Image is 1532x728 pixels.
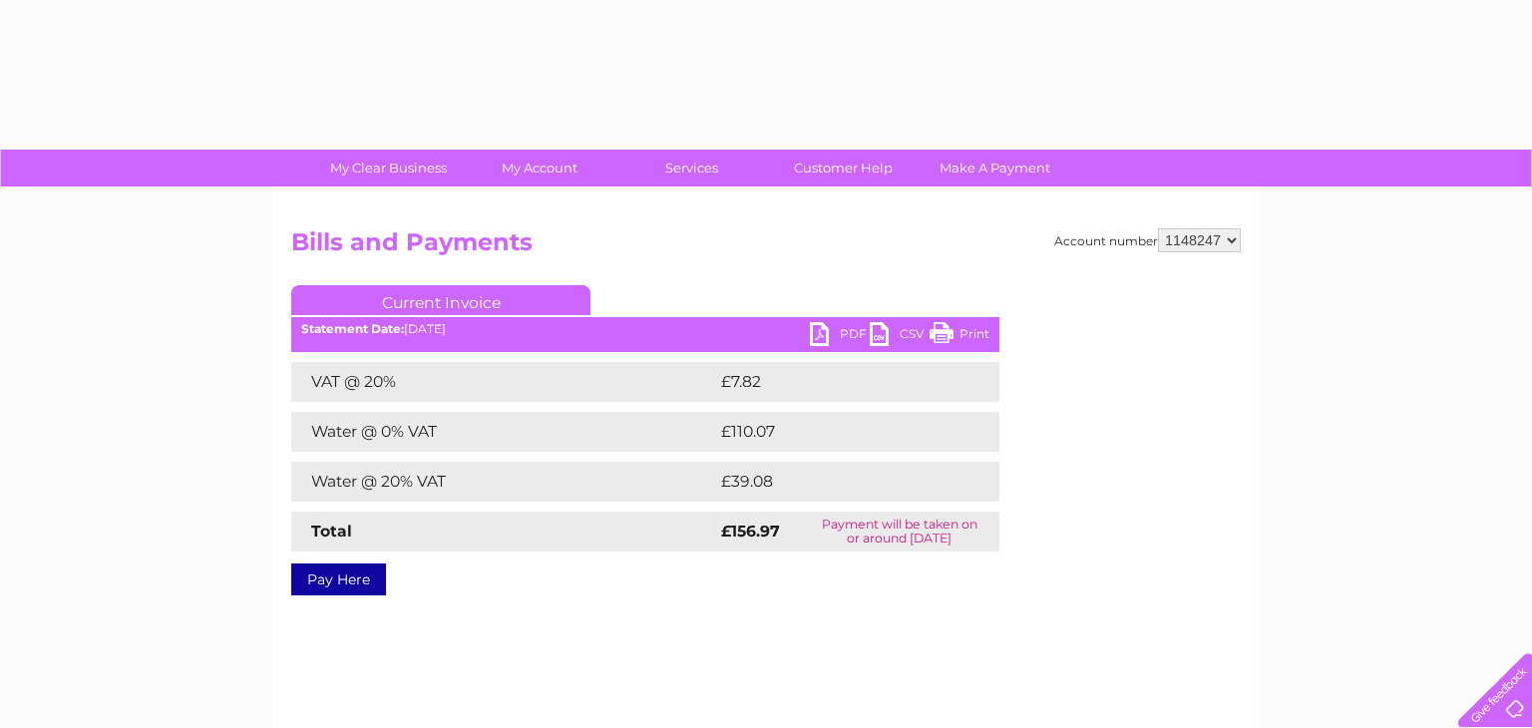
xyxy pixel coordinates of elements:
td: Payment will be taken on or around [DATE] [799,512,999,551]
a: My Clear Business [306,150,471,186]
a: Customer Help [761,150,926,186]
a: Make A Payment [913,150,1077,186]
a: Pay Here [291,563,386,595]
b: Statement Date: [301,321,404,336]
td: £39.08 [716,462,960,502]
div: Account number [1054,228,1241,252]
a: My Account [458,150,622,186]
h2: Bills and Payments [291,228,1241,266]
div: [DATE] [291,322,999,336]
a: CSV [870,322,930,351]
td: VAT @ 20% [291,362,716,402]
a: Services [609,150,774,186]
a: Current Invoice [291,285,590,315]
a: PDF [810,322,870,351]
strong: Total [311,522,352,541]
td: Water @ 20% VAT [291,462,716,502]
td: £7.82 [716,362,953,402]
td: Water @ 0% VAT [291,412,716,452]
td: £110.07 [716,412,961,452]
a: Print [930,322,989,351]
strong: £156.97 [721,522,780,541]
